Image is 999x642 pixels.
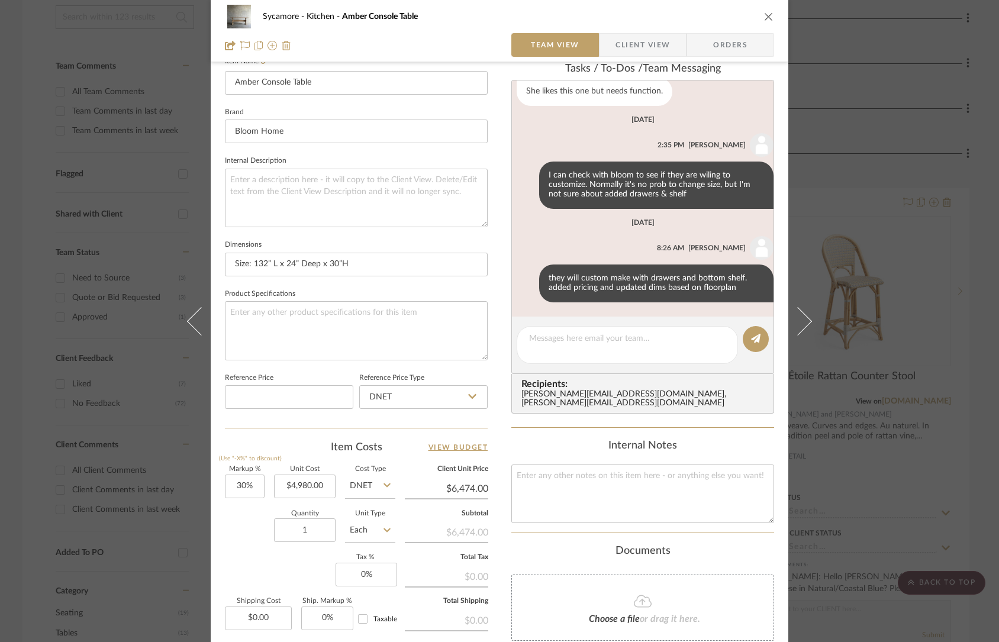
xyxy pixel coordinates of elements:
[225,375,273,381] label: Reference Price
[405,511,488,517] label: Subtotal
[405,598,488,604] label: Total Shipping
[225,158,286,164] label: Internal Description
[345,511,395,517] label: Unit Type
[405,609,488,630] div: $0.00
[565,63,643,74] span: Tasks / To-Dos /
[263,12,307,21] span: Sycamore
[521,379,769,389] span: Recipients:
[373,615,397,622] span: Taxable
[657,243,684,253] div: 8:26 AM
[539,264,774,302] div: they will custom make with drawers and bottom shelf. added pricing and updated dims based on floo...
[511,63,774,76] div: team Messaging
[521,390,769,409] div: [PERSON_NAME][EMAIL_ADDRESS][DOMAIN_NAME] , [PERSON_NAME][EMAIL_ADDRESS][DOMAIN_NAME]
[539,162,774,209] div: I can check with bloom to see if they are wiling to customize. Normally it's no prob to change si...
[359,375,424,381] label: Reference Price Type
[336,554,395,560] label: Tax %
[763,11,774,22] button: close
[511,440,774,453] div: Internal Notes
[225,120,488,143] input: Enter Brand
[282,41,291,50] img: Remove from project
[307,12,342,21] span: Kitchen
[658,140,684,150] div: 2:35 PM
[589,614,640,624] span: Choose a file
[631,218,655,227] div: [DATE]
[225,242,262,248] label: Dimensions
[640,614,700,624] span: or drag it here.
[428,440,488,454] a: View Budget
[225,291,295,297] label: Product Specifications
[405,466,488,472] label: Client Unit Price
[511,545,774,558] div: Documents
[405,554,488,560] label: Total Tax
[615,33,670,57] span: Client View
[517,78,672,106] div: She likes this one but needs function.
[342,12,418,21] span: Amber Console Table
[225,440,488,454] div: Item Costs
[225,71,488,95] input: Enter Item Name
[225,5,253,28] img: 6a8dc16e-f675-4ad6-bf63-30229a600888_48x40.jpg
[405,565,488,586] div: $0.00
[700,33,760,57] span: Orders
[688,140,746,150] div: [PERSON_NAME]
[274,466,336,472] label: Unit Cost
[750,133,774,157] img: user_avatar.png
[531,33,579,57] span: Team View
[405,521,488,542] div: $6,474.00
[274,511,336,517] label: Quantity
[225,466,265,472] label: Markup %
[688,243,746,253] div: [PERSON_NAME]
[301,598,353,604] label: Ship. Markup %
[225,109,244,115] label: Brand
[225,253,488,276] input: Enter the dimensions of this item
[345,466,395,472] label: Cost Type
[750,236,774,260] img: user_avatar.png
[631,115,655,124] div: [DATE]
[225,598,292,604] label: Shipping Cost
